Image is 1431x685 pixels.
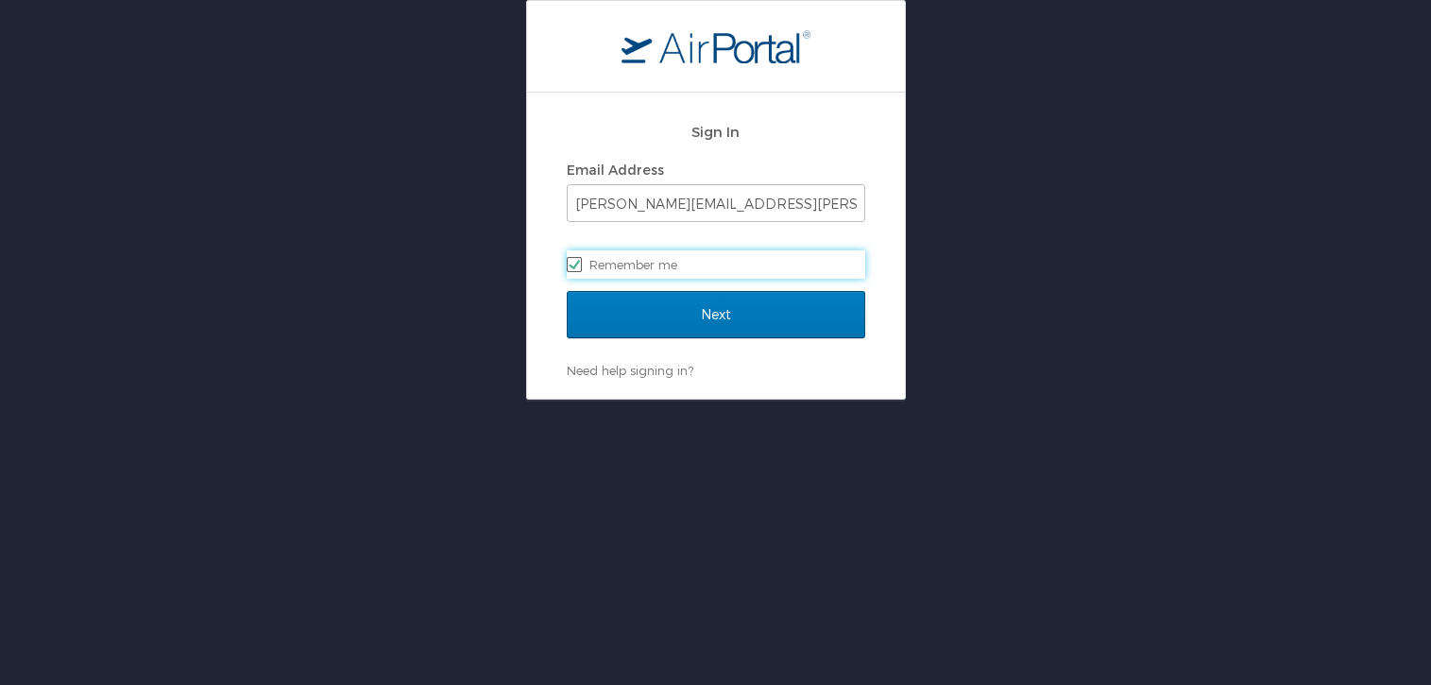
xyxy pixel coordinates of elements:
[622,29,810,63] img: logo
[567,291,865,338] input: Next
[567,363,693,378] a: Need help signing in?
[567,250,865,279] label: Remember me
[567,162,664,178] label: Email Address
[567,121,865,143] h2: Sign In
